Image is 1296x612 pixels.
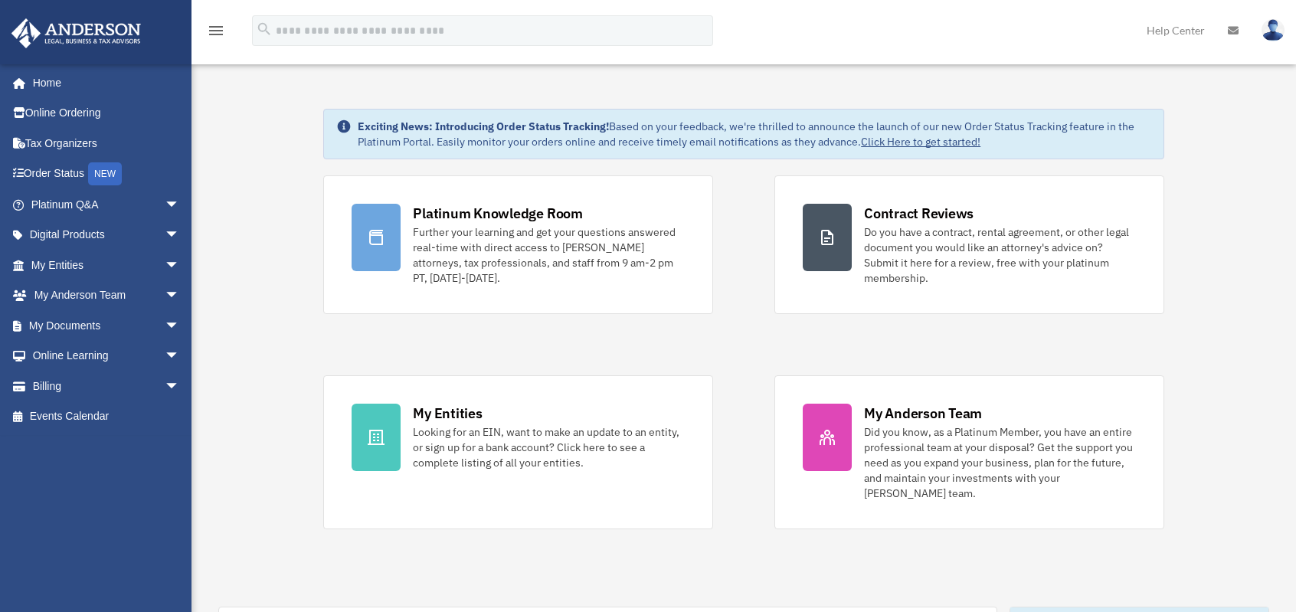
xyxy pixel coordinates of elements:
[165,341,195,372] span: arrow_drop_down
[323,175,713,314] a: Platinum Knowledge Room Further your learning and get your questions answered real-time with dire...
[11,67,195,98] a: Home
[11,98,203,129] a: Online Ordering
[7,18,146,48] img: Anderson Advisors Platinum Portal
[207,21,225,40] i: menu
[165,189,195,221] span: arrow_drop_down
[88,162,122,185] div: NEW
[165,250,195,281] span: arrow_drop_down
[165,371,195,402] span: arrow_drop_down
[413,404,482,423] div: My Entities
[11,159,203,190] a: Order StatusNEW
[11,189,203,220] a: Platinum Q&Aarrow_drop_down
[11,280,203,311] a: My Anderson Teamarrow_drop_down
[358,119,1151,149] div: Based on your feedback, we're thrilled to announce the launch of our new Order Status Tracking fe...
[11,220,203,250] a: Digital Productsarrow_drop_down
[165,310,195,342] span: arrow_drop_down
[861,135,980,149] a: Click Here to get started!
[323,375,713,529] a: My Entities Looking for an EIN, want to make an update to an entity, or sign up for a bank accoun...
[774,375,1164,529] a: My Anderson Team Did you know, as a Platinum Member, you have an entire professional team at your...
[11,401,203,432] a: Events Calendar
[256,21,273,38] i: search
[11,310,203,341] a: My Documentsarrow_drop_down
[413,424,685,470] div: Looking for an EIN, want to make an update to an entity, or sign up for a bank account? Click her...
[358,119,609,133] strong: Exciting News: Introducing Order Status Tracking!
[165,280,195,312] span: arrow_drop_down
[11,371,203,401] a: Billingarrow_drop_down
[413,204,583,223] div: Platinum Knowledge Room
[413,224,685,286] div: Further your learning and get your questions answered real-time with direct access to [PERSON_NAM...
[11,128,203,159] a: Tax Organizers
[165,220,195,251] span: arrow_drop_down
[1262,19,1285,41] img: User Pic
[11,341,203,371] a: Online Learningarrow_drop_down
[11,250,203,280] a: My Entitiesarrow_drop_down
[207,27,225,40] a: menu
[864,424,1136,501] div: Did you know, as a Platinum Member, you have an entire professional team at your disposal? Get th...
[864,204,974,223] div: Contract Reviews
[774,175,1164,314] a: Contract Reviews Do you have a contract, rental agreement, or other legal document you would like...
[864,224,1136,286] div: Do you have a contract, rental agreement, or other legal document you would like an attorney's ad...
[864,404,982,423] div: My Anderson Team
